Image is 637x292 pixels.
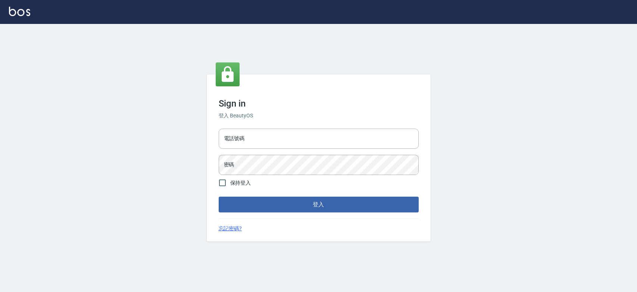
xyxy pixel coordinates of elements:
h6: 登入 BeautyOS [219,112,419,120]
span: 保持登入 [230,179,251,187]
a: 忘記密碼? [219,225,242,233]
img: Logo [9,7,30,16]
button: 登入 [219,197,419,212]
h3: Sign in [219,98,419,109]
